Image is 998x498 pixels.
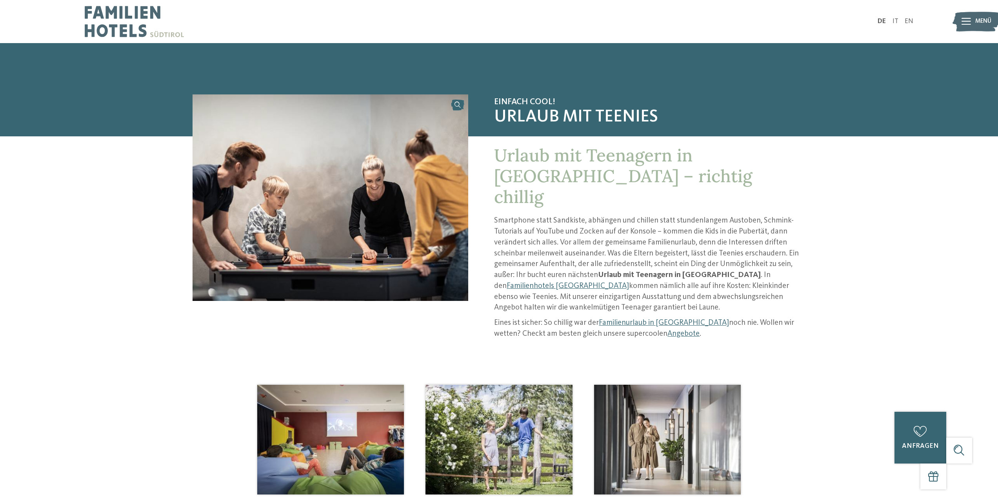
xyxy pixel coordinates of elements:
[494,144,752,208] span: Urlaub mit Teenagern in [GEOGRAPHIC_DATA] – richtig chillig
[599,319,729,327] a: Familienurlaub in [GEOGRAPHIC_DATA]
[893,18,898,25] a: IT
[902,443,939,449] span: anfragen
[594,385,741,494] img: Urlaub mit Teenagern in Südtirol geplant?
[894,412,946,464] a: anfragen
[494,215,805,313] p: Smartphone statt Sandkiste, abhängen und chillen statt stundenlangem Austoben, Schmink-Tutorials ...
[193,94,468,301] img: Urlaub mit Teenagern in Südtirol geplant?
[975,17,991,26] span: Menü
[667,330,700,338] a: Angebote
[878,18,886,25] a: DE
[494,97,805,107] span: Einfach cool!
[905,18,913,25] a: EN
[598,271,761,279] strong: Urlaub mit Teenagern in [GEOGRAPHIC_DATA]
[507,282,629,290] a: Familienhotels [GEOGRAPHIC_DATA]
[494,107,805,128] span: Urlaub mit Teenies
[257,385,404,494] img: Urlaub mit Teenagern in Südtirol geplant?
[494,318,805,339] p: Eines ist sicher: So chillig war der noch nie. Wollen wir wetten? Checkt am besten gleich unsere ...
[425,385,572,494] img: Urlaub mit Teenagern in Südtirol geplant?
